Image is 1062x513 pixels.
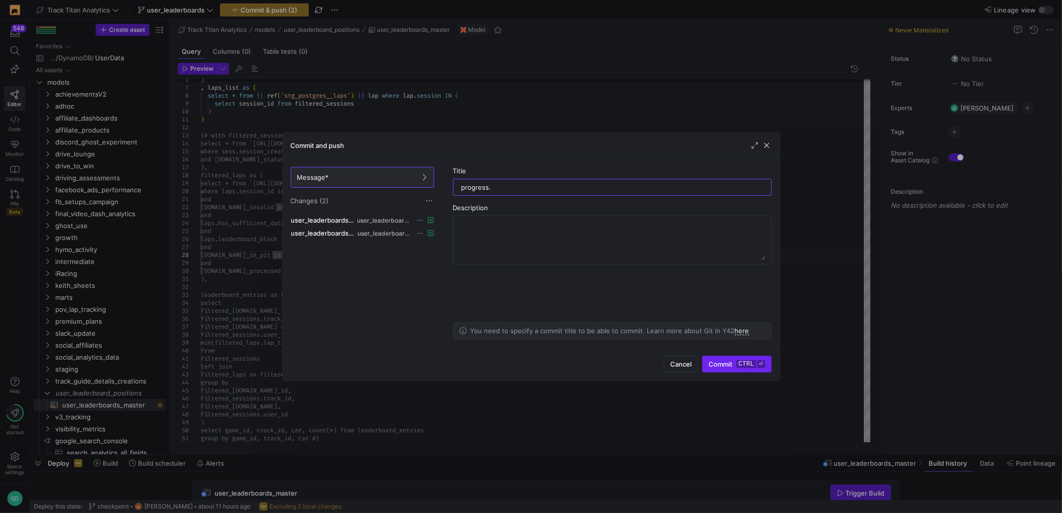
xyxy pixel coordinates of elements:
p: You need to specify a commit title to be able to commit. Learn more about Git in Y42 [471,327,749,335]
button: Cancel [664,356,698,373]
span: user_leaderboard_positions [357,217,412,224]
span: Commit [708,360,765,368]
button: user_leaderboards_master.sqluser_leaderboard_positions [289,214,436,227]
button: Message* [291,167,434,188]
kbd: ctrl [736,360,756,368]
a: here [735,327,749,335]
span: Title [453,167,467,175]
button: Commitctrl⏎ [702,356,771,373]
button: user_leaderboards_master.ymluser_leaderboard_positions [289,227,436,240]
span: Message* [297,173,329,181]
span: Changes (2) [291,197,329,205]
kbd: ⏎ [757,360,765,368]
span: Cancel [670,360,692,368]
span: user_leaderboard_positions [357,230,412,237]
span: user_leaderboards_master.yml [291,229,355,237]
div: Description [453,204,772,212]
h3: Commit and push [291,141,345,149]
span: user_leaderboards_master.sql [291,216,355,224]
